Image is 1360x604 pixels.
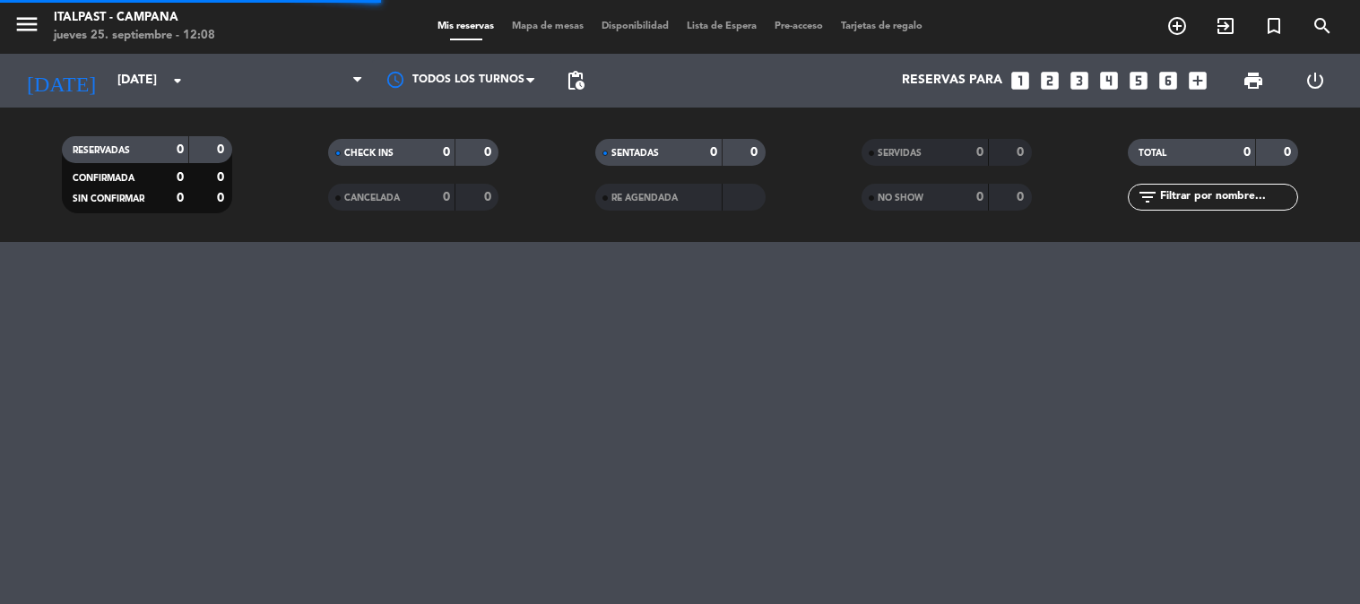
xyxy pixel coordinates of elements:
span: TOTAL [1139,149,1166,158]
span: Lista de Espera [678,22,766,31]
i: add_box [1186,69,1209,92]
strong: 0 [177,192,184,204]
strong: 0 [1017,191,1027,203]
span: SERVIDAS [878,149,922,158]
strong: 0 [1243,146,1251,159]
div: jueves 25. septiembre - 12:08 [54,27,215,45]
span: SENTADAS [611,149,659,158]
span: Mapa de mesas [503,22,593,31]
div: Italpast - Campana [54,9,215,27]
strong: 0 [217,171,228,184]
strong: 0 [443,191,450,203]
i: looks_two [1038,69,1061,92]
strong: 0 [177,171,184,184]
i: power_settings_new [1304,70,1326,91]
i: looks_5 [1127,69,1150,92]
strong: 0 [1284,146,1295,159]
i: search [1312,15,1333,37]
div: LOG OUT [1285,54,1347,108]
strong: 0 [976,146,983,159]
span: CANCELADA [344,194,400,203]
strong: 0 [217,192,228,204]
button: menu [13,11,40,44]
i: filter_list [1137,186,1158,208]
span: SIN CONFIRMAR [73,194,144,203]
strong: 0 [750,146,761,159]
span: RESERVADAS [73,146,130,155]
strong: 0 [976,191,983,203]
input: Filtrar por nombre... [1158,187,1297,207]
i: exit_to_app [1215,15,1236,37]
span: Tarjetas de regalo [832,22,931,31]
i: menu [13,11,40,38]
span: Disponibilidad [593,22,678,31]
strong: 0 [1017,146,1027,159]
span: Reservas para [902,73,1002,88]
i: looks_4 [1097,69,1121,92]
span: CHECK INS [344,149,394,158]
i: add_circle_outline [1166,15,1188,37]
strong: 0 [710,146,717,159]
strong: 0 [484,191,495,203]
span: Mis reservas [429,22,503,31]
span: print [1243,70,1264,91]
strong: 0 [484,146,495,159]
span: RE AGENDADA [611,194,678,203]
span: pending_actions [565,70,586,91]
strong: 0 [177,143,184,156]
strong: 0 [443,146,450,159]
span: NO SHOW [878,194,923,203]
i: looks_6 [1156,69,1180,92]
i: looks_3 [1068,69,1091,92]
i: turned_in_not [1263,15,1285,37]
i: looks_one [1009,69,1032,92]
i: arrow_drop_down [167,70,188,91]
strong: 0 [217,143,228,156]
span: CONFIRMADA [73,174,134,183]
i: [DATE] [13,61,108,100]
span: Pre-acceso [766,22,832,31]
